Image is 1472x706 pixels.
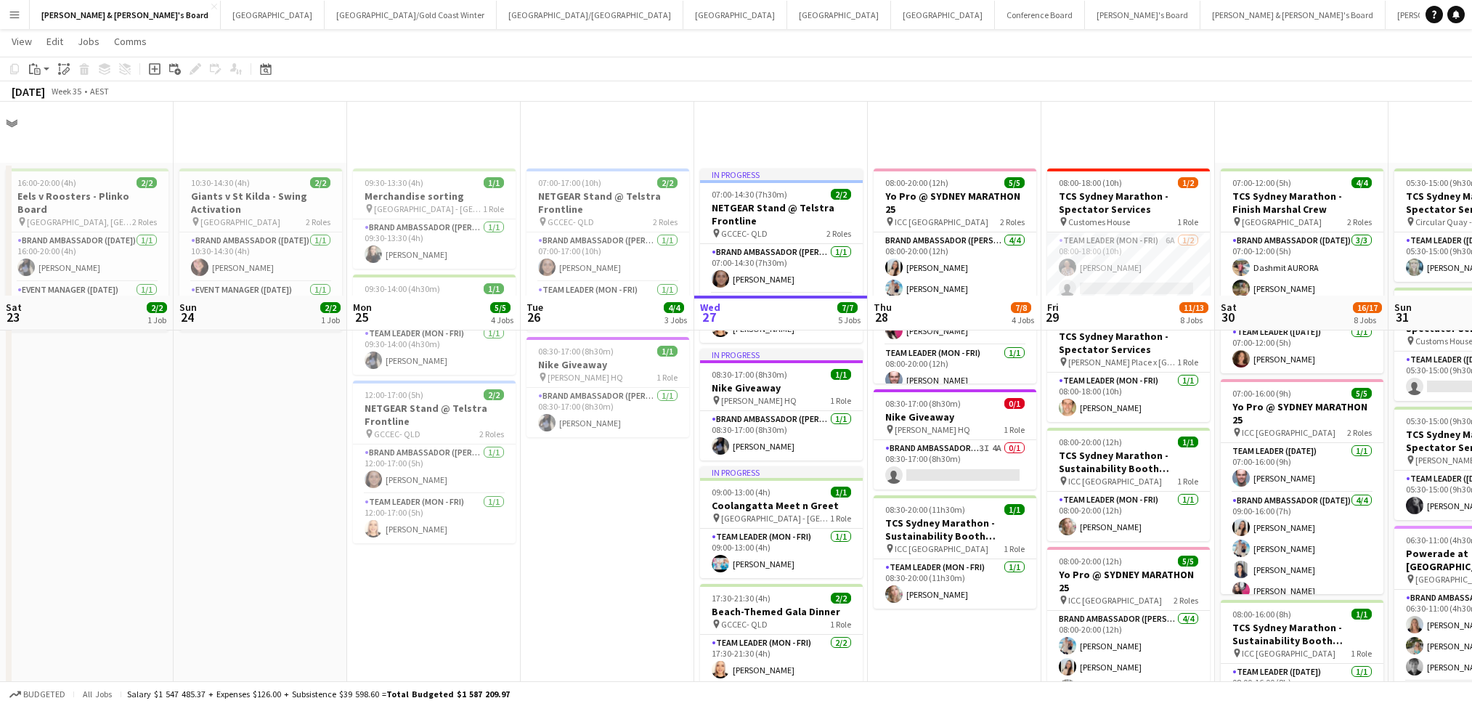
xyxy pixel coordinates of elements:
div: AEST [90,86,109,97]
button: Budgeted [7,686,68,702]
a: Edit [41,32,69,51]
button: [PERSON_NAME]'s Board [1085,1,1200,29]
span: View [12,35,32,48]
span: All jobs [80,689,115,699]
button: [GEOGRAPHIC_DATA]/Gold Coast Winter [325,1,497,29]
span: Budgeted [23,689,65,699]
button: [PERSON_NAME] & [PERSON_NAME]'s Board [30,1,221,29]
button: [GEOGRAPHIC_DATA] [683,1,787,29]
div: [DATE] [12,84,45,99]
button: [GEOGRAPHIC_DATA] [891,1,995,29]
button: [PERSON_NAME] & [PERSON_NAME]'s Board [1200,1,1386,29]
button: [GEOGRAPHIC_DATA]/[GEOGRAPHIC_DATA] [497,1,683,29]
a: Comms [108,32,153,51]
span: Comms [114,35,147,48]
button: Conference Board [995,1,1085,29]
a: View [6,32,38,51]
a: Jobs [72,32,105,51]
span: Total Budgeted $1 587 209.97 [386,689,510,699]
button: [GEOGRAPHIC_DATA] [221,1,325,29]
span: Edit [46,35,63,48]
button: [GEOGRAPHIC_DATA] [787,1,891,29]
div: Salary $1 547 485.37 + Expenses $126.00 + Subsistence $39 598.60 = [127,689,510,699]
span: Jobs [78,35,99,48]
span: Week 35 [48,86,84,97]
